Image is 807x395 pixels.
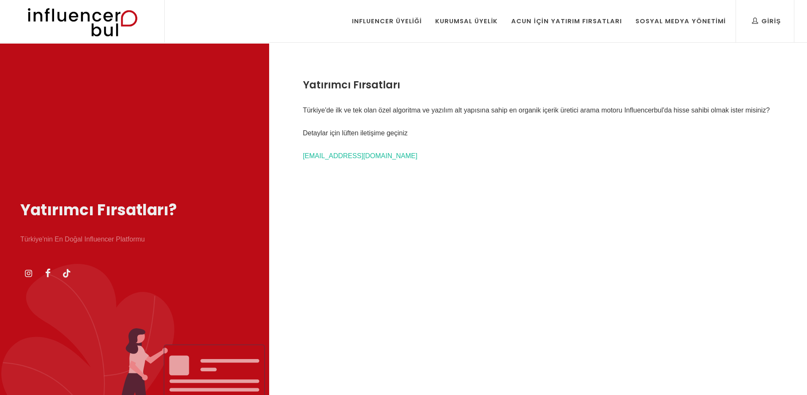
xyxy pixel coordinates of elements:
p: Detaylar için lüften iletişime geçiniz [303,128,773,138]
h3: Yatırımcı Fırsatları [303,77,773,93]
div: Sosyal Medya Yönetimi [635,16,726,26]
div: Giriş [752,16,781,26]
h1: Yatırımcı Fırsatları? [20,199,249,222]
p: Türkiye'nin En Doğal Influencer Platformu [20,234,249,244]
a: [EMAIL_ADDRESS][DOMAIN_NAME] [303,152,417,159]
div: Influencer Üyeliği [352,16,422,26]
p: Türkiye'de ilk ve tek olan özel algoritma ve yazılım alt yapısına sahip en organik içerik üretici... [303,105,773,115]
div: Acun İçin Yatırım Fırsatları [511,16,622,26]
div: Kurumsal Üyelik [435,16,498,26]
